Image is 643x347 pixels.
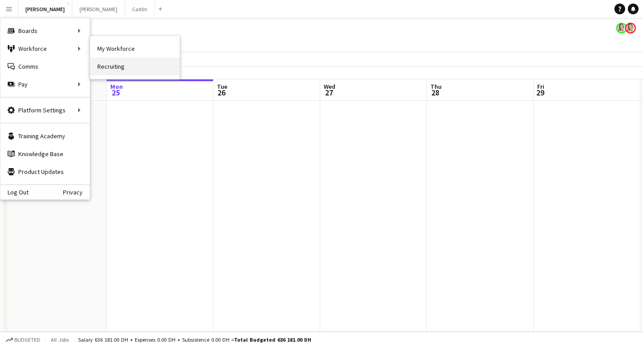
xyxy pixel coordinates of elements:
[72,0,125,18] button: [PERSON_NAME]
[90,58,180,75] a: Recruiting
[429,87,442,98] span: 28
[0,163,90,181] a: Product Updates
[78,336,311,343] div: Salary 636 181.00 DH + Expenses 0.00 DH + Subsistence 0.00 DH =
[0,58,90,75] a: Comms
[536,87,544,98] span: 29
[625,23,636,33] app-user-avatar: Kelly Burt
[616,23,627,33] app-user-avatar: Kelly Burt
[324,83,335,91] span: Wed
[0,75,90,93] div: Pay
[0,127,90,145] a: Training Academy
[0,22,90,40] div: Boards
[217,83,227,91] span: Tue
[110,83,123,91] span: Mon
[125,0,155,18] button: Caitlin
[234,336,311,343] span: Total Budgeted 636 181.00 DH
[109,87,123,98] span: 25
[322,87,335,98] span: 27
[0,189,29,196] a: Log Out
[4,335,42,345] button: Budgeted
[430,83,442,91] span: Thu
[537,83,544,91] span: Fri
[63,189,90,196] a: Privacy
[18,0,72,18] button: [PERSON_NAME]
[0,40,90,58] div: Workforce
[90,40,180,58] a: My Workforce
[49,336,71,343] span: All jobs
[0,145,90,163] a: Knowledge Base
[216,87,227,98] span: 26
[0,101,90,119] div: Platform Settings
[14,337,40,343] span: Budgeted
